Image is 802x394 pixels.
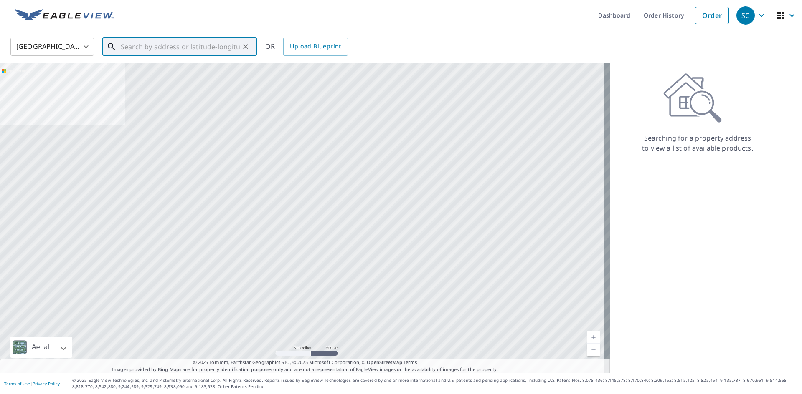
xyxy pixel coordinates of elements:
input: Search by address or latitude-longitude [121,35,240,58]
a: OpenStreetMap [367,359,402,365]
p: © 2025 Eagle View Technologies, Inc. and Pictometry International Corp. All Rights Reserved. Repo... [72,377,798,390]
a: Order [695,7,729,24]
a: Privacy Policy [33,381,60,386]
a: Upload Blueprint [283,38,348,56]
div: Aerial [10,337,72,358]
img: EV Logo [15,9,114,22]
a: Terms of Use [4,381,30,386]
span: Upload Blueprint [290,41,341,52]
a: Current Level 5, Zoom Out [587,344,600,356]
span: © 2025 TomTom, Earthstar Geographics SIO, © 2025 Microsoft Corporation, © [193,359,417,366]
p: | [4,381,60,386]
div: SC [736,6,755,25]
div: OR [265,38,348,56]
a: Terms [404,359,417,365]
button: Clear [240,41,251,53]
div: [GEOGRAPHIC_DATA] [10,35,94,58]
div: Aerial [29,337,52,358]
p: Searching for a property address to view a list of available products. [642,133,754,153]
a: Current Level 5, Zoom In [587,331,600,344]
